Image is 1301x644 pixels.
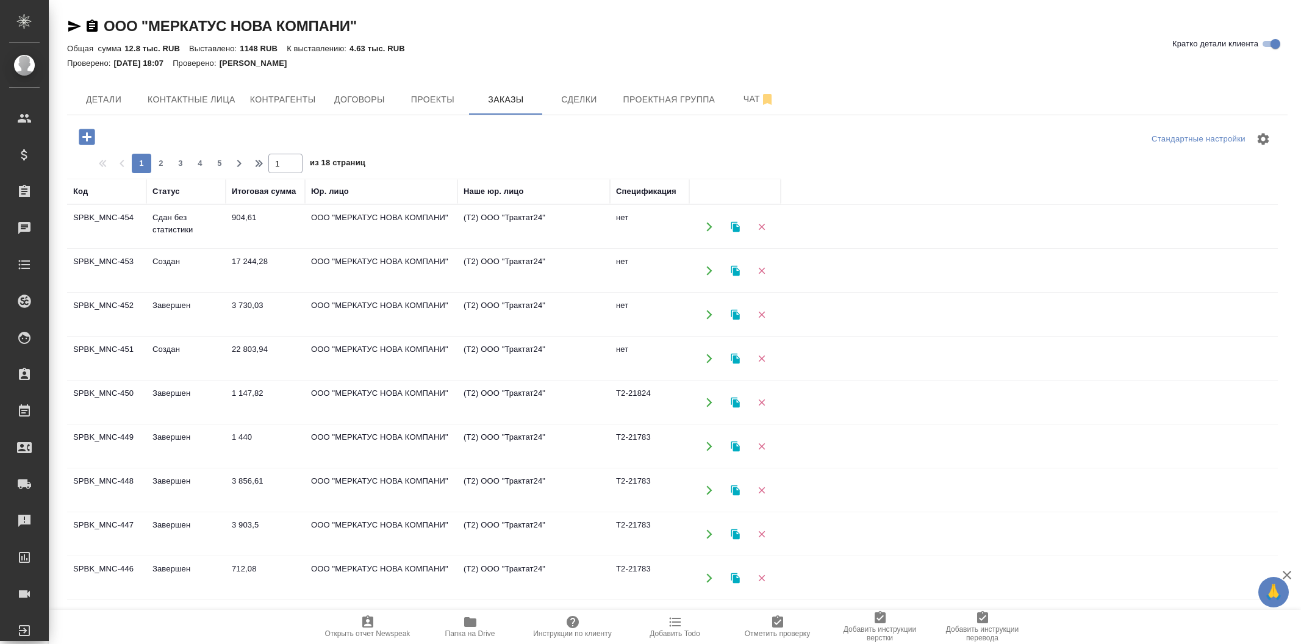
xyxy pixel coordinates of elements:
[457,469,610,512] td: (Т2) ООО "Трактат24"
[723,346,748,371] button: Клонировать
[146,601,226,643] td: Завершен
[226,425,305,468] td: 1 440
[67,381,146,424] td: SPBK_MNC-450
[760,92,775,107] svg: Отписаться
[226,469,305,512] td: 3 856,61
[67,425,146,468] td: SPBK_MNC-449
[232,185,296,198] div: Итоговая сумма
[610,249,689,292] td: нет
[171,157,190,170] span: 3
[1263,579,1284,605] span: 🙏
[67,513,146,556] td: SPBK_MNC-447
[457,601,610,643] td: (Т2) ООО "Трактат24"
[146,513,226,556] td: Завершен
[726,610,829,644] button: Отметить проверку
[226,513,305,556] td: 3 903,5
[67,206,146,248] td: SPBK_MNC-454
[749,521,774,546] button: Удалить
[1149,130,1249,149] div: split button
[729,91,788,107] span: Чат
[1172,38,1258,50] span: Кратко детали клиента
[104,18,357,34] a: ООО "МЕРКАТУС НОВА КОМПАНИ"
[146,469,226,512] td: Завершен
[114,59,173,68] p: [DATE] 18:07
[723,609,748,634] button: Клонировать
[220,59,296,68] p: [PERSON_NAME]
[616,185,676,198] div: Спецификация
[124,44,189,53] p: 12.8 тыс. RUB
[610,381,689,424] td: Т2-21824
[325,629,410,638] span: Открыть отчет Newspeak
[457,381,610,424] td: (Т2) ООО "Трактат24"
[146,249,226,292] td: Создан
[624,610,726,644] button: Добавить Todo
[749,346,774,371] button: Удалить
[226,601,305,643] td: 3 362,4
[67,557,146,599] td: SPBK_MNC-446
[723,565,748,590] button: Клонировать
[457,557,610,599] td: (Т2) ООО "Трактат24"
[745,629,810,638] span: Отметить проверку
[73,185,88,198] div: Код
[403,92,462,107] span: Проекты
[67,337,146,380] td: SPBK_MNC-451
[723,478,748,503] button: Клонировать
[151,154,171,173] button: 2
[697,478,722,503] button: Открыть
[550,92,608,107] span: Сделки
[419,610,521,644] button: Папка на Drive
[939,625,1027,642] span: Добавить инструкции перевода
[457,249,610,292] td: (Т2) ООО "Трактат24"
[464,185,524,198] div: Наше юр. лицо
[152,185,180,198] div: Статус
[173,59,220,68] p: Проверено:
[610,557,689,599] td: Т2-21783
[723,390,748,415] button: Клонировать
[210,154,229,173] button: 5
[457,337,610,380] td: (Т2) ООО "Трактат24"
[610,469,689,512] td: Т2-21783
[610,425,689,468] td: Т2-21783
[226,249,305,292] td: 17 244,28
[521,610,624,644] button: Инструкции по клиенту
[697,214,722,239] button: Открыть
[190,157,210,170] span: 4
[210,157,229,170] span: 5
[305,513,457,556] td: ООО "МЕРКАТУС НОВА КОМПАНИ"
[723,521,748,546] button: Клонировать
[305,337,457,380] td: ООО "МЕРКАТУС НОВА КОМПАНИ"
[305,206,457,248] td: ООО "МЕРКАТУС НОВА КОМПАНИ"
[305,293,457,336] td: ООО "МЕРКАТУС НОВА КОМПАНИ"
[305,249,457,292] td: ООО "МЕРКАТУС НОВА КОМПАНИ"
[67,249,146,292] td: SPBK_MNC-453
[189,44,240,53] p: Выставлено:
[749,609,774,634] button: Удалить
[457,425,610,468] td: (Т2) ООО "Трактат24"
[305,601,457,643] td: ООО "МЕРКАТУС НОВА КОМПАНИ"
[723,434,748,459] button: Клонировать
[749,258,774,283] button: Удалить
[148,92,235,107] span: Контактные лица
[749,565,774,590] button: Удалить
[610,513,689,556] td: Т2-21783
[190,154,210,173] button: 4
[610,293,689,336] td: нет
[226,206,305,248] td: 904,61
[85,19,99,34] button: Скопировать ссылку
[240,44,287,53] p: 1148 RUB
[623,92,715,107] span: Проектная группа
[457,513,610,556] td: (Т2) ООО "Трактат24"
[226,337,305,380] td: 22 803,94
[305,381,457,424] td: ООО "МЕРКАТУС НОВА КОМПАНИ"
[610,206,689,248] td: нет
[330,92,389,107] span: Договоры
[697,609,722,634] button: Открыть
[697,390,722,415] button: Открыть
[67,59,114,68] p: Проверено:
[610,601,689,643] td: Т2-21783
[305,469,457,512] td: ООО "МЕРКАТУС НОВА КОМПАНИ"
[723,302,748,327] button: Клонировать
[67,293,146,336] td: SPBK_MNC-452
[146,425,226,468] td: Завершен
[697,302,722,327] button: Открыть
